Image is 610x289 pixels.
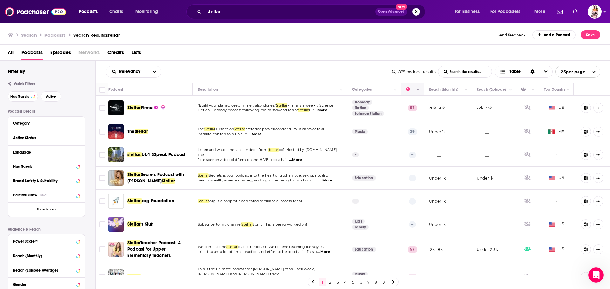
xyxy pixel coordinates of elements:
[409,175,416,181] p: --
[73,32,120,38] div: Search Results:
[107,47,124,60] span: Credits
[21,47,43,60] span: Podcasts
[105,7,127,17] a: Charts
[198,199,209,203] span: Stellar.
[108,147,124,162] a: stellar.bb1 3Speak Podcast
[13,119,80,127] button: Category
[198,245,226,249] span: Welcome to the
[8,47,14,60] span: All
[588,5,602,19] span: Logged in as Nouel
[477,105,492,111] p: 22k-33k
[131,7,166,17] button: open menu
[127,274,161,280] a: StellarDynamics
[342,278,349,286] a: 4
[21,32,37,38] h3: Search
[108,242,124,257] img: Stellar Teacher Podcast: A Podcast for Upper Elementary Teachers
[241,222,253,227] span: Stellar
[99,246,105,252] span: Toggle select row
[99,129,105,135] span: Toggle select row
[198,157,288,162] span: free speech video platform on the HIVE blockchain
[268,148,279,152] span: stellar.
[588,5,602,19] img: User Profile
[415,86,422,94] button: Column Actions
[13,280,80,288] button: Gender
[548,128,565,135] span: MX
[148,66,161,77] button: open menu
[50,47,71,60] a: Episodes
[13,252,80,259] button: Reach (Monthly)
[429,274,446,279] p: Under 1k
[108,170,124,186] img: Stellar Secrets Podcast with Kate Stellar
[238,245,326,249] span: Teacher Podcast! We believe teaching literacy is a
[198,178,319,182] span: health, wealth, energy mastery, and high vibe living from a holistic p
[245,127,324,131] span: preferida para encontrar tu musica favorita al
[495,66,553,78] h2: Choose View
[352,225,369,230] a: Family
[408,274,417,280] p: 33
[198,132,248,136] span: instante con tan solo un clip..
[429,129,446,135] p: Under 1k
[350,278,356,286] a: 5
[544,86,566,93] div: Top Country
[276,103,287,108] span: Stellar
[521,86,530,93] div: Has Guests
[555,151,557,159] span: -
[490,7,521,16] span: For Podcasters
[309,108,314,112] span: Fir
[593,244,603,254] button: Show More Button
[352,100,372,105] a: Comedy
[204,127,215,131] span: Stellar
[108,194,124,209] img: Stellar.org Foundation
[127,172,141,177] span: Stellar
[477,274,489,279] p: __
[40,193,47,197] div: Beta
[352,219,365,224] a: Kids
[41,91,61,102] button: Active
[555,66,600,78] button: open menu
[581,30,600,39] button: Save
[496,32,527,38] button: Send feedback
[375,8,407,16] button: Open AdvancedNew
[198,249,317,254] span: skill. It takes a lot of time, practice, and effort to be good at it. This p
[477,222,489,227] p: __
[142,152,185,157] span: bb1 3Speak Podcast
[253,222,307,227] span: Spirit! This is being worked on!
[108,100,124,115] img: Stellar Firma
[13,177,80,185] button: Brand Safety & Suitability
[408,246,417,253] p: 57
[234,127,245,131] span: Stellar
[106,69,148,74] button: open menu
[13,193,37,197] span: Political Skew
[477,129,489,135] p: __
[429,199,446,204] p: Under 1k
[8,91,38,102] button: Has Guests
[477,247,498,252] p: Under 2.3k
[198,127,204,131] span: The
[549,221,564,227] span: US
[13,136,76,140] div: Active Status
[13,239,74,244] div: Power Score™
[193,4,431,19] div: Search podcasts, credits, & more...
[127,105,141,110] span: Stellar
[162,178,175,184] span: Stellar
[8,109,85,114] p: Podcast Details
[429,86,458,93] div: Reach (Monthly)
[530,86,537,94] button: Column Actions
[373,278,379,286] a: 8
[317,249,330,254] span: ...More
[198,222,241,227] span: Subscribe to my channel
[409,198,416,204] p: --
[127,172,190,184] a: StellarSecrets Podcast with [PERSON_NAME]Stellar
[198,148,268,152] span: Listen and watch the latest videos from
[106,32,120,38] span: stellar
[127,274,141,279] span: Stellar
[37,208,54,211] span: Show More
[226,245,237,249] span: Stellar
[13,266,80,274] button: Reach (Episode Average)
[108,269,124,285] img: Stellar Dynamics
[127,128,148,135] a: TheStellar
[127,105,166,111] a: StellarFirma
[8,202,85,217] button: Show More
